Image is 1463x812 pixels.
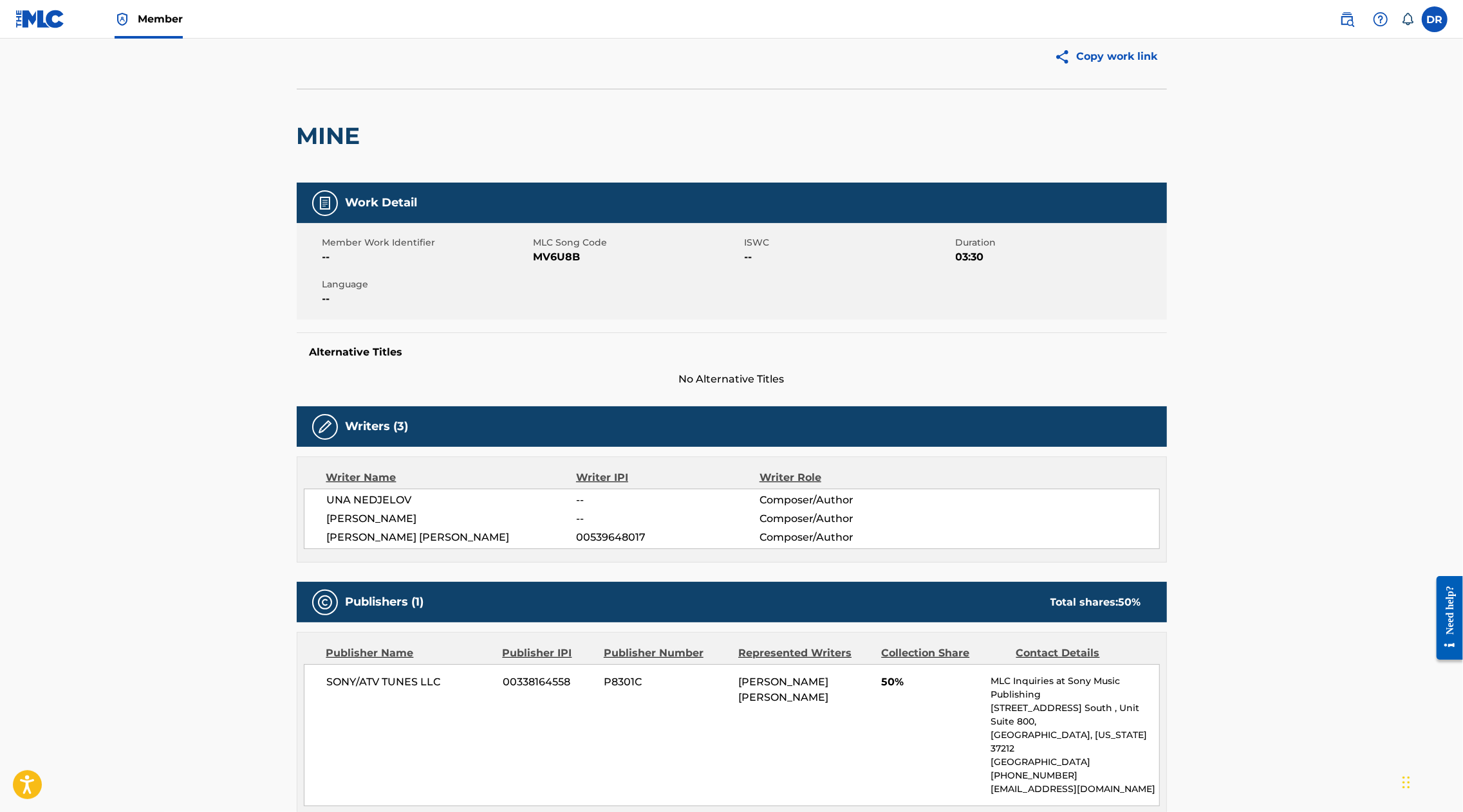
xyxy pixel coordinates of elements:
span: No Alternative Titles [297,372,1167,387]
img: Publishers [317,595,333,610]
div: Represented Writers [738,645,871,661]
img: Writers [317,419,333,435]
span: Composer/Author [759,530,926,545]
span: 50 % [1119,596,1141,608]
span: -- [745,249,953,265]
div: Help [1368,6,1393,32]
span: 03:30 [956,249,1164,265]
div: User Menu [1422,6,1448,32]
span: 00539648017 [576,530,759,545]
span: [PERSON_NAME] [327,511,577,527]
span: [PERSON_NAME] [PERSON_NAME] [327,530,577,545]
span: Composer/Author [759,511,926,527]
button: Copy work link [1045,41,1167,73]
span: -- [322,249,530,265]
iframe: Chat Widget [1399,750,1463,812]
img: MLC Logo [15,10,65,28]
img: Copy work link [1054,49,1077,65]
span: Composer/Author [759,492,926,508]
div: Drag [1402,763,1410,802]
p: [PHONE_NUMBER] [991,769,1159,782]
span: -- [576,492,759,508]
div: Collection Share [881,645,1006,661]
div: Publisher IPI [503,645,594,661]
span: MLC Song Code [534,236,741,249]
span: Member [138,12,183,26]
h5: Writers (3) [346,419,409,434]
div: Publisher Name [326,645,493,661]
span: SONY/ATV TUNES LLC [327,674,494,690]
div: Writer IPI [576,470,759,485]
span: Duration [956,236,1164,249]
p: [STREET_ADDRESS] South , Unit Suite 800, [991,701,1159,728]
span: Language [322,278,530,291]
a: Public Search [1334,6,1360,32]
span: 50% [881,674,981,690]
span: -- [576,511,759,527]
div: Writer Name [326,470,577,485]
div: Publisher Number [604,645,729,661]
span: -- [322,291,530,307]
p: MLC Inquiries at Sony Music Publishing [991,674,1159,701]
span: ISWC [745,236,953,249]
div: Notifications [1401,13,1414,26]
iframe: Resource Center [1427,566,1463,670]
p: [GEOGRAPHIC_DATA] [991,755,1159,769]
img: search [1339,12,1355,27]
img: Top Rightsholder [115,12,130,27]
p: [GEOGRAPHIC_DATA], [US_STATE] 37212 [991,728,1159,755]
p: [EMAIL_ADDRESS][DOMAIN_NAME] [991,782,1159,796]
span: P8301C [604,674,729,690]
div: Writer Role [759,470,926,485]
h2: MINE [297,122,367,150]
h5: Publishers (1) [346,595,424,609]
span: MV6U8B [534,249,741,265]
span: [PERSON_NAME] [PERSON_NAME] [738,676,828,703]
img: help [1373,12,1388,27]
img: Work Detail [317,195,333,211]
span: 00338164558 [503,674,594,690]
span: Member Work Identifier [322,236,530,249]
h5: Work Detail [346,195,418,210]
span: UNA NEDJELOV [327,492,577,508]
div: Total shares: [1050,595,1141,610]
div: Contact Details [1016,645,1141,661]
h5: Alternative Titles [310,346,1154,359]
